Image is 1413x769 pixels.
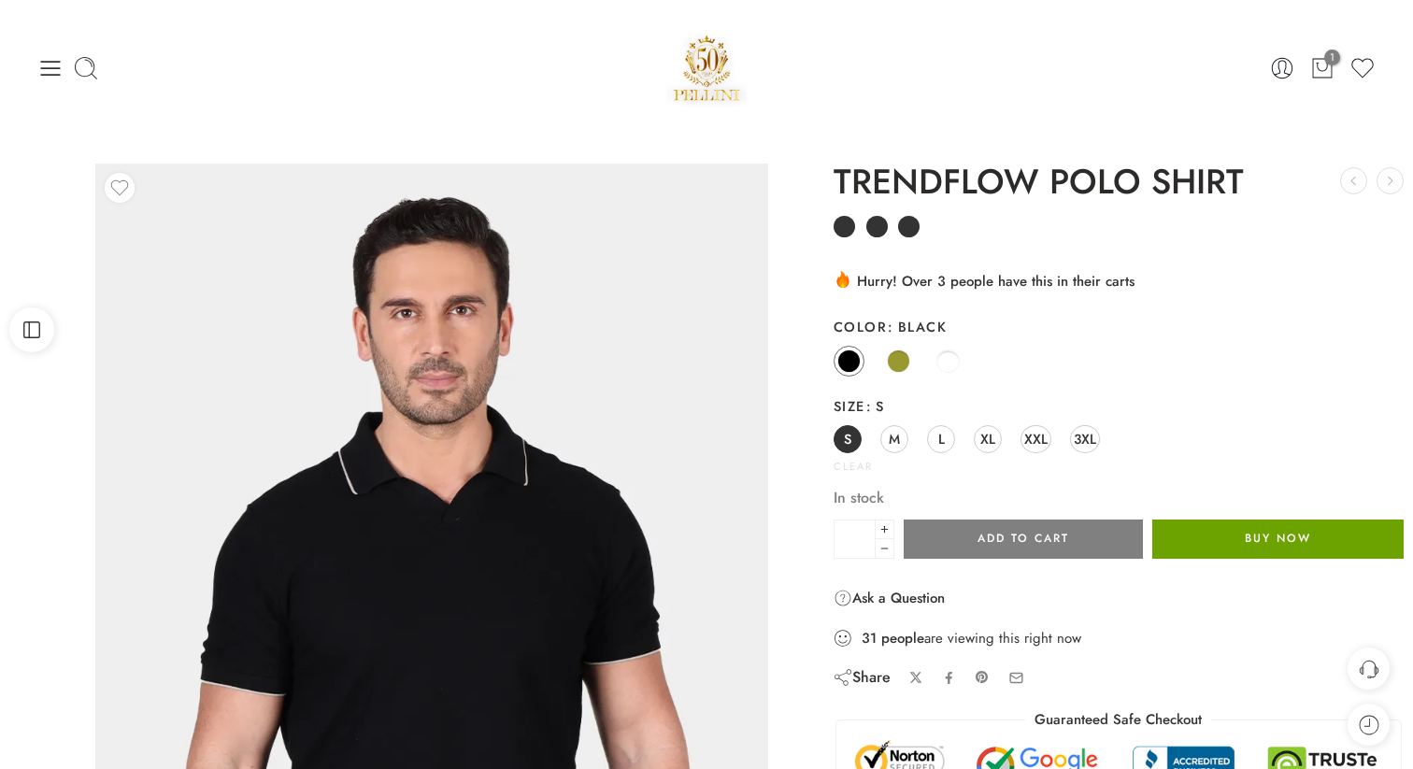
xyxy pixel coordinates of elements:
span: L [938,426,945,451]
span: XXL [1024,426,1048,451]
h1: TRENDFLOW POLO SHIRT [834,164,1404,201]
span: S [865,396,885,416]
a: Login / Register [1269,55,1295,81]
a: XL [974,425,1002,453]
a: Email to your friends [1008,670,1024,686]
a: XXL [1020,425,1051,453]
div: Hurry! Over 3 people have this in their carts [834,269,1404,292]
a: Pin on Pinterest [975,670,990,685]
div: are viewing this right now [834,628,1404,648]
img: Pellini [666,28,747,107]
a: Clear options [834,462,873,472]
strong: 31 [862,629,877,648]
div: Share [834,667,891,688]
a: L [927,425,955,453]
span: S [844,426,851,451]
a: M [880,425,908,453]
a: Pellini - [666,28,747,107]
span: 1 [1324,50,1340,65]
button: Buy Now [1152,520,1404,559]
span: XL [980,426,995,451]
p: In stock [834,486,1404,510]
button: Add to cart [904,520,1143,559]
label: Color [834,318,1404,336]
input: Product quantity [834,520,876,559]
a: 3XL [1070,425,1100,453]
label: Size [834,397,1404,416]
span: 3XL [1074,426,1096,451]
span: M [889,426,900,451]
a: Wishlist [1349,55,1376,81]
a: Ask a Question [834,587,945,609]
a: Share on Facebook [942,671,956,685]
a: S [834,425,862,453]
a: 1 [1309,55,1335,81]
legend: Guaranteed Safe Checkout [1025,710,1211,730]
span: Black [887,317,947,336]
a: Share on X [909,671,923,685]
strong: people [881,629,924,648]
